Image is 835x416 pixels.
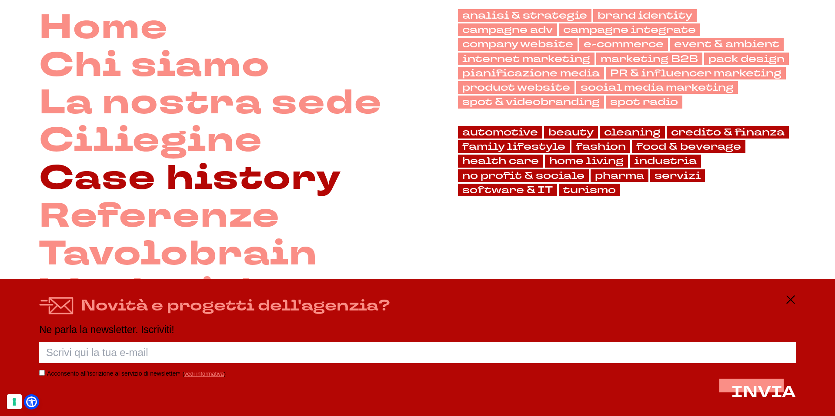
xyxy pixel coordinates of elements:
[591,169,648,182] a: pharma
[670,38,784,50] a: event & ambient
[559,23,700,36] a: campagne integrate
[458,155,543,167] a: health care
[458,23,557,36] a: campagne adv
[571,140,630,153] a: fashion
[650,169,705,182] a: servizi
[606,96,682,108] a: spot radio
[458,169,589,182] a: no profit & sociale
[39,235,317,273] a: Tavolobrain
[458,184,557,196] a: software & IT
[39,84,382,122] a: La nostra sede
[458,96,604,108] a: spot & videobranding
[26,396,37,407] a: Open Accessibility Menu
[458,81,574,94] a: product website
[579,38,668,50] a: e-commerce
[458,38,578,50] a: company website
[39,122,263,160] a: Ciliegine
[81,294,390,317] h4: Novità e progetti dell'agenzia?
[39,47,270,85] a: Chi siamo
[600,126,665,139] a: cleaning
[630,155,701,167] a: industria
[593,9,697,22] a: brand identity
[458,126,542,139] a: automotive
[458,53,595,65] a: internet marketing
[39,324,796,335] p: Ne parla la newsletter. Iscriviti!
[39,273,334,311] a: Work with us
[458,140,570,153] a: family lifestyle
[576,81,738,94] a: social media marketing
[39,198,280,235] a: Referenze
[47,370,180,377] label: Acconsento all’iscrizione al servizio di newsletter*
[596,53,702,65] a: marketing B2B
[544,126,598,139] a: beauty
[458,67,604,79] a: pianificazione media
[458,9,591,22] a: analisi & strategie
[39,160,341,198] a: Case history
[182,370,226,377] span: ( )
[731,384,796,401] button: INVIA
[184,370,224,377] a: vedi informativa
[667,126,789,139] a: credito & finanza
[39,342,796,363] input: Scrivi qui la tua e-mail
[559,184,620,196] a: turismo
[632,140,745,153] a: food & beverage
[7,394,22,409] button: Le tue preferenze relative al consenso per le tecnologie di tracciamento
[545,155,628,167] a: home living
[606,67,786,79] a: PR & influencer marketing
[731,382,796,403] span: INVIA
[39,9,168,47] a: Home
[704,53,789,65] a: pack design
